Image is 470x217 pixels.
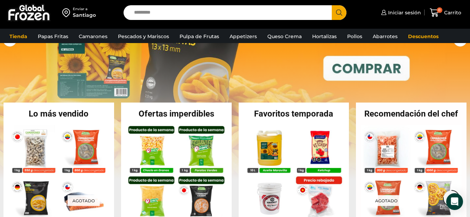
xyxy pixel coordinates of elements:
[442,9,461,16] span: Carrito
[68,195,100,206] p: Agotado
[370,195,402,206] p: Agotado
[3,110,114,118] h2: Lo más vendido
[428,5,463,21] a: 0 Carrito
[62,7,73,19] img: address-field-icon.svg
[239,110,349,118] h2: Favoritos temporada
[75,30,111,43] a: Camarones
[73,7,96,12] div: Enviar a
[386,9,421,16] span: Iniciar sesión
[405,30,442,43] a: Descuentos
[264,30,305,43] a: Queso Crema
[332,5,346,20] button: Search button
[226,30,260,43] a: Appetizers
[3,33,17,47] div: Previous slide
[309,30,340,43] a: Hortalizas
[176,30,223,43] a: Pulpa de Frutas
[121,110,232,118] h2: Ofertas imperdibles
[437,7,442,13] span: 0
[6,30,31,43] a: Tienda
[73,12,96,19] div: Santiago
[379,6,421,20] a: Iniciar sesión
[453,33,467,47] div: Next slide
[34,30,72,43] a: Papas Fritas
[446,193,463,210] div: Open Intercom Messenger
[369,30,401,43] a: Abarrotes
[356,110,467,118] h2: Recomendación del chef
[344,30,366,43] a: Pollos
[114,30,173,43] a: Pescados y Mariscos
